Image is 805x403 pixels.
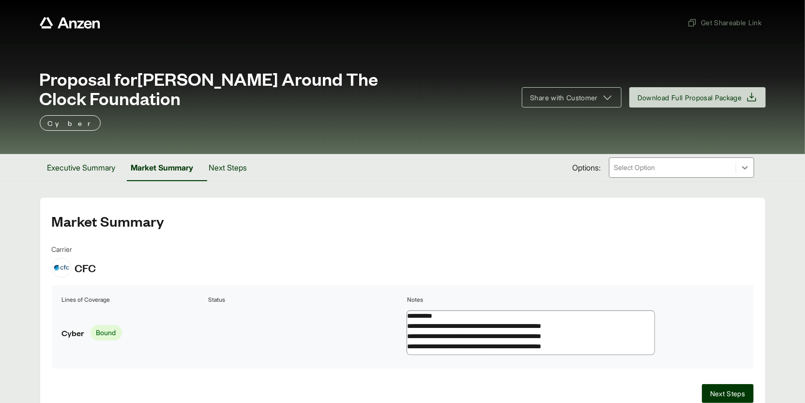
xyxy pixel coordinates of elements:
[123,154,201,181] button: Market Summary
[522,87,622,108] button: Share with Customer
[40,154,123,181] button: Executive Summary
[48,117,92,129] p: Cyber
[702,384,754,403] button: Next Steps
[40,69,511,108] span: Proposal for [PERSON_NAME] Around The Clock Foundation
[40,17,100,29] a: Anzen website
[75,261,96,275] span: CFC
[62,326,85,340] span: Cyber
[573,162,601,173] span: Options:
[710,388,745,399] span: Next Steps
[91,325,122,341] span: Bound
[638,93,742,103] span: Download Full Proposal Package
[407,295,744,305] th: Notes
[52,259,71,277] img: CFC
[687,17,761,28] span: Get Shareable Link
[208,295,405,305] th: Status
[530,93,598,103] span: Share with Customer
[52,213,754,229] h2: Market Summary
[61,295,206,305] th: Lines of Coverage
[201,154,255,181] button: Next Steps
[629,87,766,108] button: Download Full Proposal Package
[52,244,96,254] span: Carrier
[683,14,765,31] button: Get Shareable Link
